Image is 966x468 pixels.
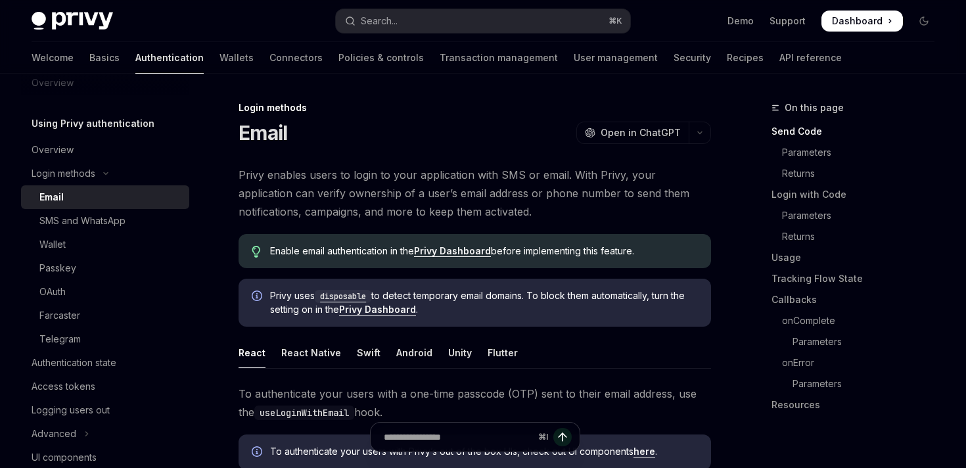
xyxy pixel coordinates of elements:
[39,260,76,276] div: Passkey
[771,226,945,247] a: Returns
[771,310,945,331] a: onComplete
[315,290,371,303] code: disposable
[239,166,711,221] span: Privy enables users to login to your application with SMS or email. With Privy, your application ...
[771,331,945,352] a: Parameters
[727,14,754,28] a: Demo
[32,116,154,131] h5: Using Privy authentication
[553,428,572,446] button: Send message
[771,163,945,184] a: Returns
[609,16,622,26] span: ⌘ K
[440,42,558,74] a: Transaction management
[21,209,189,233] a: SMS and WhatsApp
[357,337,380,368] div: Swift
[32,450,97,465] div: UI components
[21,351,189,375] a: Authentication state
[21,256,189,280] a: Passkey
[239,385,711,421] span: To authenticate your users with a one-time passcode (OTP) sent to their email address, use the hook.
[832,14,883,28] span: Dashboard
[219,42,254,74] a: Wallets
[32,402,110,418] div: Logging users out
[135,42,204,74] a: Authentication
[39,284,66,300] div: OAuth
[39,331,81,347] div: Telegram
[771,394,945,415] a: Resources
[727,42,764,74] a: Recipes
[21,280,189,304] a: OAuth
[32,142,74,158] div: Overview
[339,304,416,316] a: Privy Dashboard
[21,327,189,351] a: Telegram
[771,373,945,394] a: Parameters
[21,233,189,256] a: Wallet
[32,379,95,394] div: Access tokens
[913,11,934,32] button: Toggle dark mode
[448,337,472,368] div: Unity
[39,308,80,323] div: Farcaster
[32,166,95,181] div: Login methods
[239,337,265,368] div: React
[771,352,945,373] a: onError
[21,162,189,185] button: Toggle Login methods section
[239,101,711,114] div: Login methods
[32,12,113,30] img: dark logo
[338,42,424,74] a: Policies & controls
[252,246,261,258] svg: Tip
[39,237,66,252] div: Wallet
[252,291,265,304] svg: Info
[21,398,189,422] a: Logging users out
[32,355,116,371] div: Authentication state
[771,289,945,310] a: Callbacks
[21,138,189,162] a: Overview
[771,142,945,163] a: Parameters
[254,406,354,420] code: useLoginWithEmail
[21,422,189,446] button: Toggle Advanced section
[39,213,126,229] div: SMS and WhatsApp
[396,337,432,368] div: Android
[269,42,323,74] a: Connectors
[239,121,287,145] h1: Email
[576,122,689,144] button: Open in ChatGPT
[32,42,74,74] a: Welcome
[779,42,842,74] a: API reference
[414,245,491,257] a: Privy Dashboard
[32,426,76,442] div: Advanced
[674,42,711,74] a: Security
[770,14,806,28] a: Support
[21,375,189,398] a: Access tokens
[821,11,903,32] a: Dashboard
[574,42,658,74] a: User management
[771,268,945,289] a: Tracking Flow State
[89,42,120,74] a: Basics
[601,126,681,139] span: Open in ChatGPT
[315,290,371,301] a: disposable
[771,247,945,268] a: Usage
[361,13,398,29] div: Search...
[488,337,518,368] div: Flutter
[21,185,189,209] a: Email
[270,289,698,316] span: Privy uses to detect temporary email domains. To block them automatically, turn the setting on in...
[21,304,189,327] a: Farcaster
[384,423,533,452] input: Ask a question...
[785,100,844,116] span: On this page
[270,245,698,258] span: Enable email authentication in the before implementing this feature.
[39,189,64,205] div: Email
[771,184,945,205] a: Login with Code
[281,337,341,368] div: React Native
[771,205,945,226] a: Parameters
[336,9,630,33] button: Open search
[771,121,945,142] a: Send Code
